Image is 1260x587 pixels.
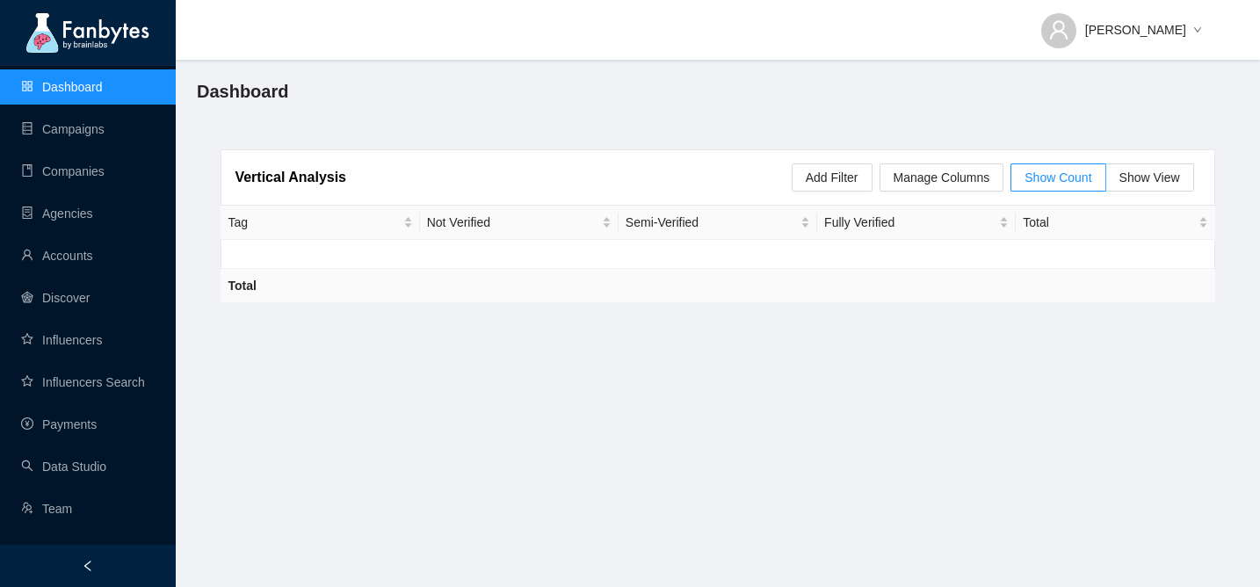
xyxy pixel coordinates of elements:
th: Tag [221,206,419,240]
a: starInfluencers Search [21,375,145,389]
a: databaseCampaigns [21,122,105,136]
span: user [1048,19,1069,40]
a: starInfluencers [21,333,102,347]
span: Semi-Verified [626,213,797,232]
span: Fully Verified [824,213,996,232]
a: radar-chartDiscover [21,291,90,305]
span: Total [1023,213,1194,232]
button: Manage Columns [880,163,1004,192]
span: Show View [1119,170,1180,185]
span: Manage Columns [894,168,990,187]
a: searchData Studio [21,460,106,474]
span: down [1193,25,1202,36]
span: Dashboard [197,77,288,105]
button: [PERSON_NAME]down [1027,9,1216,37]
strong: Total [228,279,256,293]
th: Total [1016,206,1214,240]
span: [PERSON_NAME] [1085,20,1186,40]
a: appstoreDashboard [21,80,103,94]
span: left [82,560,94,572]
a: usergroup-addTeam [21,502,72,516]
article: Vertical Analysis [235,166,346,188]
span: Not Verified [427,213,598,232]
th: Fully Verified [817,206,1016,240]
th: Not Verified [420,206,619,240]
span: Tag [228,213,399,232]
a: bookCompanies [21,164,105,178]
a: containerAgencies [21,207,93,221]
button: Add Filter [792,163,873,192]
a: userAccounts [21,249,93,263]
a: pay-circlePayments [21,417,97,431]
span: Show Count [1025,170,1091,185]
span: Add Filter [806,168,858,187]
th: Semi-Verified [619,206,817,240]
